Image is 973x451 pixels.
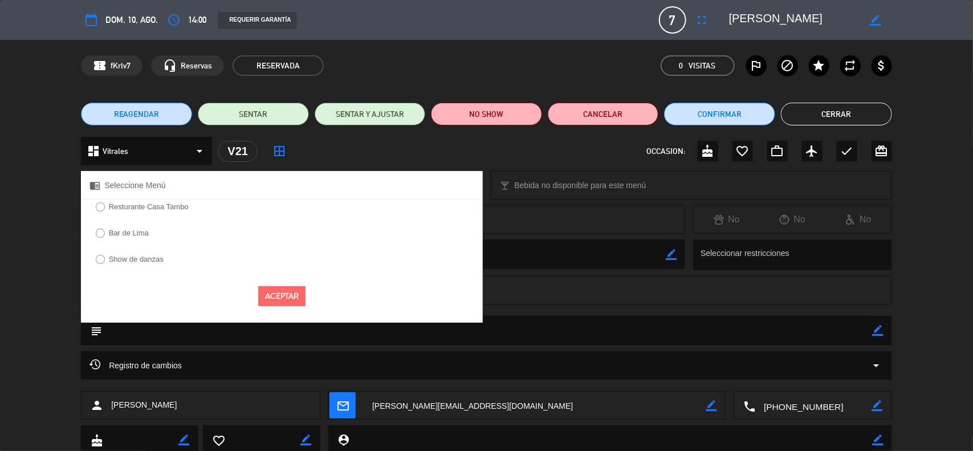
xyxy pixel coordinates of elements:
button: Confirmar [664,103,775,125]
span: RESERVADA [233,55,324,76]
span: [PERSON_NAME] [111,399,177,412]
i: repeat [844,59,857,72]
i: person_pin [337,433,349,446]
span: Registro de cambios [89,359,182,372]
label: Bar de Lima [109,229,149,237]
i: headset_mic [163,59,177,72]
i: card_giftcard [875,144,889,158]
i: outlined_flag [750,59,763,72]
i: border_color [706,400,716,411]
i: chrome_reader_mode [89,180,100,191]
button: Cerrar [781,103,892,125]
i: calendar_today [84,13,98,27]
i: favorite_border [212,434,225,446]
span: Bebida no disponible para este menú [515,179,646,192]
label: Resturante Casa Tambo [109,203,189,210]
label: Show de danzas [109,255,164,263]
i: border_color [872,400,883,411]
span: confirmation_number [93,59,107,72]
i: airplanemode_active [805,144,819,158]
div: No [694,212,760,227]
div: V21 [218,141,258,162]
i: local_bar [500,180,511,191]
i: block [781,59,795,72]
span: fKrlv7 [111,59,131,72]
span: dom. 10, ago. [105,13,158,27]
i: star [812,59,826,72]
span: 7 [659,6,686,34]
button: fullscreen [692,10,713,30]
i: cake [90,434,103,446]
i: favorite_border [736,144,750,158]
i: mail_outline [336,399,349,412]
i: local_phone [743,400,755,412]
div: No [760,212,826,227]
i: arrow_drop_down [193,144,206,158]
button: SENTAR Y AJUSTAR [315,103,426,125]
span: Seleccione Menú [104,179,165,192]
button: calendar_today [81,10,101,30]
span: 14:00 [188,13,206,27]
span: REAGENDAR [114,108,160,120]
span: 0 [679,59,683,72]
i: dashboard [87,144,100,158]
i: border_color [873,325,884,336]
div: REQUERIR GARANTÍA [218,12,296,29]
button: NO SHOW [431,103,542,125]
i: border_color [873,434,884,445]
button: Aceptar [258,286,306,306]
span: Vitrales [103,145,128,158]
i: border_color [300,434,311,445]
button: SENTAR [198,103,309,125]
i: access_time [167,13,181,27]
span: Reservas [181,59,212,72]
i: border_color [870,15,881,26]
i: check [840,144,854,158]
i: border_all [272,144,286,158]
i: person [90,399,104,412]
button: access_time [164,10,184,30]
i: arrow_drop_down [870,359,884,372]
div: No [825,212,891,227]
button: REAGENDAR [81,103,192,125]
i: work_outline [771,144,784,158]
em: Visitas [689,59,716,72]
i: attach_money [875,59,889,72]
i: border_color [178,434,189,445]
i: fullscreen [695,13,709,27]
i: border_color [666,249,677,260]
i: cake [701,144,715,158]
i: subject [89,324,102,337]
span: OCCASION: [647,145,686,158]
button: Cancelar [548,103,659,125]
